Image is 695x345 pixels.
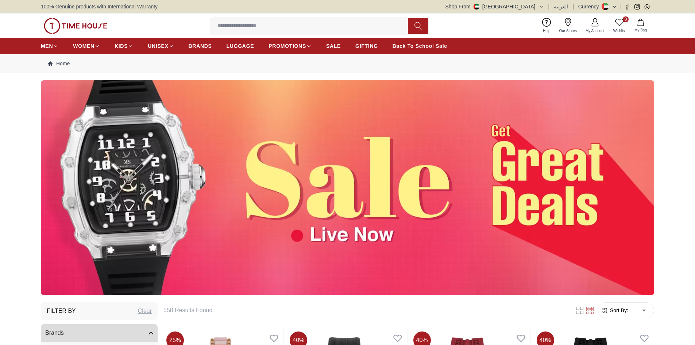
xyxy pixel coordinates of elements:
a: LUGGAGE [227,39,254,53]
img: United Arab Emirates [474,4,479,9]
span: LUGGAGE [227,42,254,50]
a: 0Wishlist [609,16,630,35]
a: GIFTING [355,39,378,53]
span: Help [540,28,553,34]
span: 0 [623,16,629,22]
a: KIDS [115,39,133,53]
h6: 558 Results Found [163,306,566,315]
a: Home [48,60,70,67]
span: Brands [45,329,64,337]
span: Wishlist [610,28,629,34]
a: BRANDS [189,39,212,53]
span: Back To School Sale [393,42,447,50]
span: Our Stores [556,28,580,34]
button: Brands [41,324,158,342]
span: Sort By: [609,307,628,314]
a: Whatsapp [644,4,650,9]
span: My Bag [632,27,650,33]
a: PROMOTIONS [269,39,312,53]
div: Clear [138,307,152,315]
button: Shop From[GEOGRAPHIC_DATA] [445,3,544,10]
span: SALE [326,42,341,50]
span: WOMEN [73,42,94,50]
a: Instagram [634,4,640,9]
span: | [572,3,574,10]
img: ... [41,80,654,295]
span: My Account [583,28,607,34]
button: العربية [554,3,568,10]
span: | [548,3,550,10]
h3: Filter By [47,307,76,315]
span: MEN [41,42,53,50]
span: BRANDS [189,42,212,50]
button: My Bag [630,17,651,34]
a: Our Stores [555,16,581,35]
a: WOMEN [73,39,100,53]
a: Facebook [625,4,630,9]
a: Back To School Sale [393,39,447,53]
span: UNISEX [148,42,168,50]
div: Currency [578,3,602,10]
span: 100% Genuine products with International Warranty [41,3,158,10]
a: UNISEX [148,39,174,53]
span: GIFTING [355,42,378,50]
a: SALE [326,39,341,53]
a: MEN [41,39,58,53]
button: Sort By: [601,307,628,314]
span: PROMOTIONS [269,42,306,50]
span: KIDS [115,42,128,50]
span: | [620,3,622,10]
nav: Breadcrumb [41,54,654,73]
a: Help [538,16,555,35]
img: ... [44,18,107,34]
